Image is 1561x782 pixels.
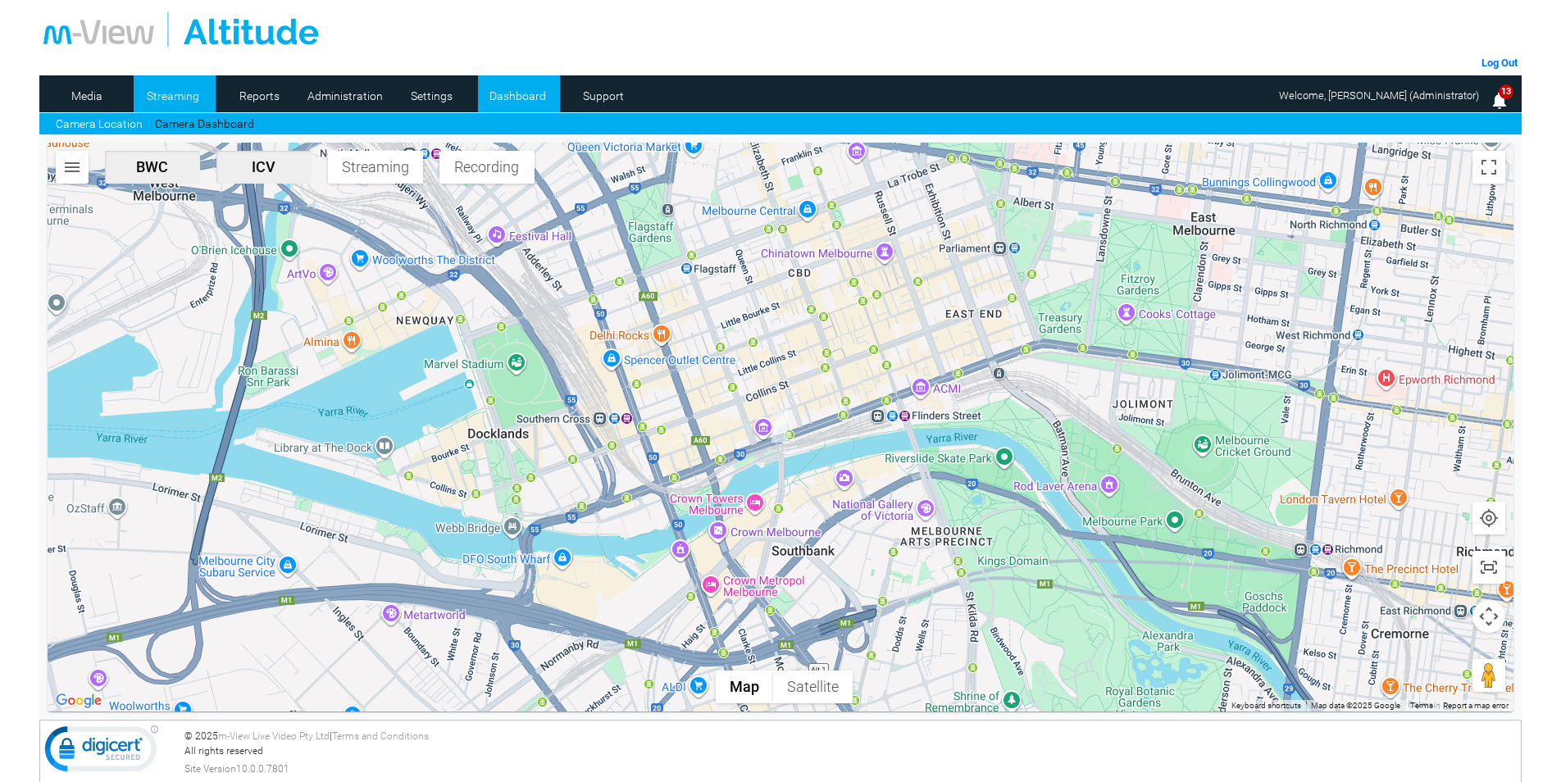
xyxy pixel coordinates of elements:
[773,671,853,703] button: Show satellite imagery
[56,116,143,133] a: Camera Location
[771,410,788,443] div: YLF415
[111,158,193,175] span: BWC
[328,151,423,184] button: Streaming
[1490,91,1509,111] img: bell25.png
[1499,84,1513,100] span: 13
[439,151,535,184] button: Recording
[1479,508,1499,528] img: svg+xml,%3Csvg%20xmlns%3D%22http%3A%2F%2Fwww.w3.org%2F2000%2Fsvg%22%20height%3D%2224%22%20viewBox...
[716,671,773,703] button: Show street map
[306,84,385,108] a: Administration
[48,84,127,108] a: Media
[1443,701,1509,710] a: Report a map error
[1472,659,1505,692] button: Drag Pegman onto the map to open Street View
[184,729,1518,776] div: © 2025 | All rights reserved
[392,84,471,108] a: Settings
[56,151,89,184] button: Search
[1410,701,1433,710] a: Terms (opens in new tab)
[184,762,1518,776] div: Site Version
[134,84,213,108] a: Streaming
[332,730,429,742] a: Terms and Conditions
[52,690,106,712] a: Open this area in Google Maps (opens a new window)
[62,157,82,177] img: svg+xml,%3Csvg%20xmlns%3D%22http%3A%2F%2Fwww.w3.org%2F2000%2Fsvg%22%20height%3D%2224%22%20viewBox...
[1472,551,1505,584] button: Show all cameras
[1479,557,1499,577] img: svg+xml,%3Csvg%20xmlns%3D%22http%3A%2F%2Fwww.w3.org%2F2000%2Fsvg%22%20height%3D%2224%22%20viewBox...
[1472,600,1505,633] button: Map camera controls
[236,762,289,776] span: 10.0.0.7801
[223,158,305,175] span: ICV
[1472,151,1505,184] button: Toggle fullscreen view
[446,158,528,175] span: Recording
[564,84,644,108] a: Support
[1279,89,1479,102] span: Welcome, [PERSON_NAME] (Administrator)
[1472,502,1505,534] button: Show user location
[220,84,299,108] a: Reports
[1231,700,1301,712] button: Keyboard shortcuts
[218,730,330,742] a: m-View Live Video Pty Ltd
[44,725,159,780] img: DigiCert Secured Site Seal
[478,84,557,108] a: Dashboard
[105,151,200,184] button: BWC
[216,151,312,184] button: ICV
[1481,57,1518,69] a: Log Out
[334,158,416,175] span: Streaming
[155,116,254,133] a: Camera Dashboard
[52,690,106,712] img: Google
[1311,701,1400,710] span: Map data ©2025 Google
